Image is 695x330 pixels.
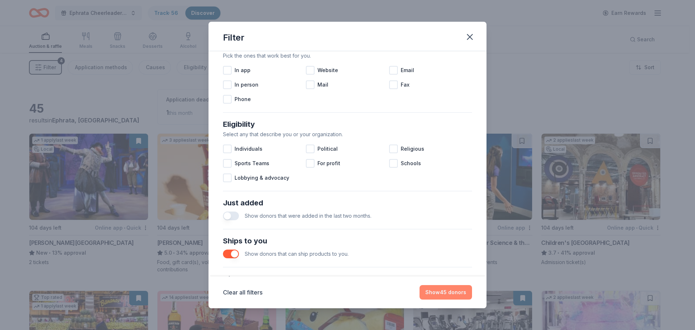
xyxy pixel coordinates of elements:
[223,197,472,209] div: Just added
[420,285,472,300] button: Show45 donors
[235,159,269,168] span: Sports Teams
[235,145,262,153] span: Individuals
[223,273,472,285] div: Virtual events
[245,251,349,257] span: Show donors that can ship products to you.
[317,159,340,168] span: For profit
[223,130,472,139] div: Select any that describe you or your organization.
[317,80,328,89] span: Mail
[235,174,289,182] span: Lobbying & advocacy
[223,288,262,297] button: Clear all filters
[223,118,472,130] div: Eligibility
[401,80,409,89] span: Fax
[401,145,424,153] span: Religious
[245,213,371,219] span: Show donors that were added in the last two months.
[317,66,338,75] span: Website
[317,145,338,153] span: Political
[401,66,414,75] span: Email
[235,95,251,104] span: Phone
[223,32,244,43] div: Filter
[223,235,472,247] div: Ships to you
[235,66,250,75] span: In app
[235,80,258,89] span: In person
[223,51,472,60] div: Pick the ones that work best for you.
[401,159,421,168] span: Schools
